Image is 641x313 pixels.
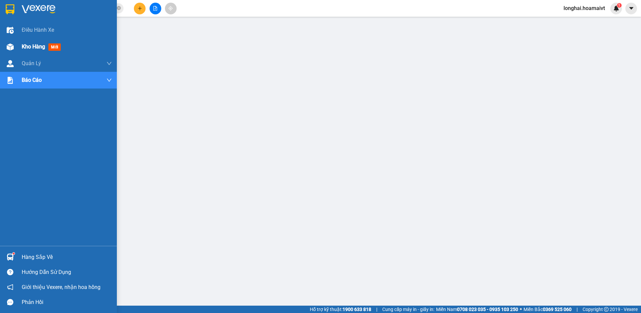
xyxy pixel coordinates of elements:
[106,77,112,83] span: down
[376,306,377,313] span: |
[22,252,112,262] div: Hàng sắp về
[22,26,54,34] span: Điều hành xe
[168,6,173,11] span: aim
[22,76,42,84] span: Báo cáo
[543,307,572,312] strong: 0369 525 060
[7,43,14,50] img: warehouse-icon
[577,306,578,313] span: |
[13,253,15,255] sup: 1
[5,44,11,51] span: R :
[5,43,53,51] div: 50.000
[558,4,610,12] span: longhai.hoamaivt
[625,3,637,14] button: caret-down
[628,5,634,11] span: caret-down
[57,6,104,22] div: PV Miền Tây
[604,307,609,312] span: copyright
[48,43,61,51] span: mới
[57,22,104,30] div: HUYEN
[138,6,142,11] span: plus
[165,3,177,14] button: aim
[617,3,622,8] sup: 1
[150,3,161,14] button: file-add
[134,3,146,14] button: plus
[6,6,52,14] div: Long Hải
[6,6,16,13] span: Gửi:
[57,6,73,13] span: Nhận:
[7,284,13,290] span: notification
[22,43,45,50] span: Kho hàng
[457,307,518,312] strong: 0708 023 035 - 0935 103 250
[520,308,522,311] span: ⚪️
[7,60,14,67] img: warehouse-icon
[22,297,112,307] div: Phản hồi
[310,306,371,313] span: Hỗ trợ kỹ thuật:
[153,6,158,11] span: file-add
[7,27,14,34] img: warehouse-icon
[117,5,121,12] span: close-circle
[7,77,14,84] img: solution-icon
[382,306,434,313] span: Cung cấp máy in - giấy in:
[57,30,104,39] div: 0336050537
[22,59,41,67] span: Quản Lý
[22,283,100,291] span: Giới thiệu Vexere, nhận hoa hồng
[343,307,371,312] strong: 1900 633 818
[6,14,52,22] div: NGỌC
[436,306,518,313] span: Miền Nam
[117,6,121,10] span: close-circle
[7,254,14,261] img: warehouse-icon
[22,267,112,277] div: Hướng dẫn sử dụng
[6,4,14,14] img: logo-vxr
[6,31,52,39] div: P TINH
[523,306,572,313] span: Miền Bắc
[6,22,52,31] div: 0344654655
[618,3,620,8] span: 1
[613,5,619,11] img: icon-new-feature
[7,269,13,275] span: question-circle
[7,299,13,305] span: message
[106,61,112,66] span: down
